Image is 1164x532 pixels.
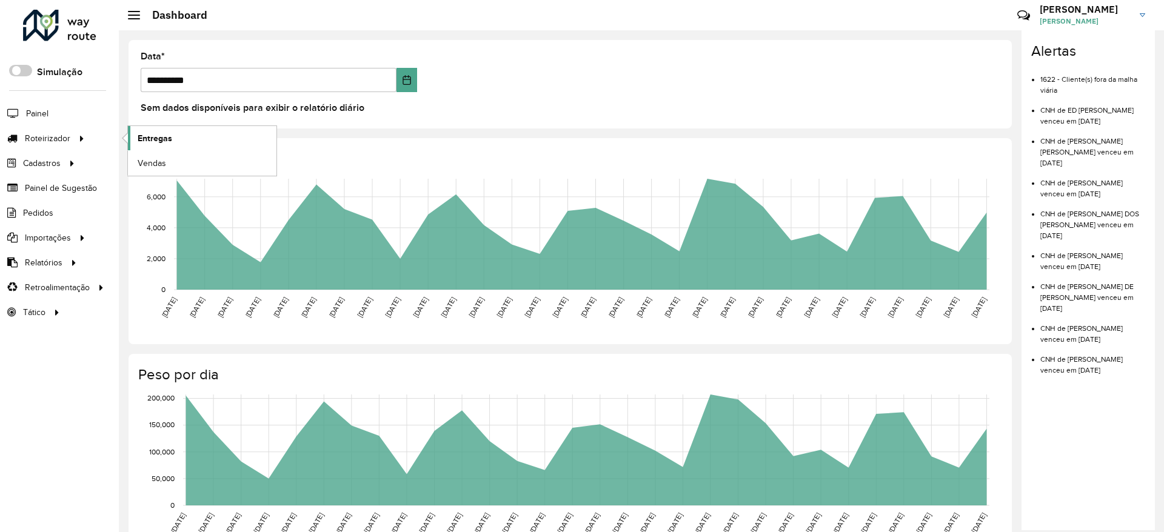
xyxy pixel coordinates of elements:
[140,8,207,22] h2: Dashboard
[138,132,172,145] span: Entregas
[170,501,175,509] text: 0
[299,295,317,318] text: [DATE]
[25,256,62,269] span: Relatórios
[1040,199,1145,241] li: CNH de [PERSON_NAME] DOS [PERSON_NAME] venceu em [DATE]
[147,192,166,200] text: 6,000
[1040,272,1145,314] li: CNH de [PERSON_NAME] DE [PERSON_NAME] venceu em [DATE]
[607,295,624,318] text: [DATE]
[1040,168,1145,199] li: CNH de [PERSON_NAME] venceu em [DATE]
[37,65,82,79] label: Simulação
[774,295,792,318] text: [DATE]
[831,295,848,318] text: [DATE]
[872,4,999,36] div: Críticas? Dúvidas? Elogios? Sugestões? Entre em contato conosco!
[141,101,364,115] label: Sem dados disponíveis para exibir o relatório diário
[149,421,175,428] text: 150,000
[147,224,166,231] text: 4,000
[579,295,597,318] text: [DATE]
[914,295,932,318] text: [DATE]
[663,295,680,318] text: [DATE]
[384,295,401,318] text: [DATE]
[128,151,276,175] a: Vendas
[1031,42,1145,60] h4: Alertas
[1040,127,1145,168] li: CNH de [PERSON_NAME] [PERSON_NAME] venceu em [DATE]
[718,295,736,318] text: [DATE]
[467,295,485,318] text: [DATE]
[138,157,166,170] span: Vendas
[802,295,820,318] text: [DATE]
[25,231,71,244] span: Importações
[25,182,97,195] span: Painel de Sugestão
[272,295,289,318] text: [DATE]
[396,68,418,92] button: Choose Date
[23,157,61,170] span: Cadastros
[1040,96,1145,127] li: CNH de ED [PERSON_NAME] venceu em [DATE]
[152,474,175,482] text: 50,000
[138,150,1000,168] h4: Capacidade por dia
[327,295,345,318] text: [DATE]
[495,295,513,318] text: [DATE]
[691,295,708,318] text: [DATE]
[1040,314,1145,345] li: CNH de [PERSON_NAME] venceu em [DATE]
[1011,2,1037,28] a: Contato Rápido
[356,295,373,318] text: [DATE]
[412,295,429,318] text: [DATE]
[1040,16,1131,27] span: [PERSON_NAME]
[1040,65,1145,96] li: 1622 - Cliente(s) fora da malha viária
[1040,241,1145,272] li: CNH de [PERSON_NAME] venceu em [DATE]
[128,126,276,150] a: Entregas
[970,295,988,318] text: [DATE]
[161,285,166,293] text: 0
[858,295,876,318] text: [DATE]
[188,295,206,318] text: [DATE]
[1040,345,1145,376] li: CNH de [PERSON_NAME] venceu em [DATE]
[26,107,48,120] span: Painel
[886,295,904,318] text: [DATE]
[635,295,652,318] text: [DATE]
[244,295,261,318] text: [DATE]
[23,306,45,319] span: Tático
[147,394,175,402] text: 200,000
[25,281,90,294] span: Retroalimentação
[942,295,960,318] text: [DATE]
[25,132,70,145] span: Roteirizador
[551,295,569,318] text: [DATE]
[23,207,53,219] span: Pedidos
[138,366,1000,384] h4: Peso por dia
[141,49,165,64] label: Data
[440,295,457,318] text: [DATE]
[523,295,541,318] text: [DATE]
[216,295,233,318] text: [DATE]
[160,295,178,318] text: [DATE]
[1040,4,1131,15] h3: [PERSON_NAME]
[149,447,175,455] text: 100,000
[147,254,166,262] text: 2,000
[746,295,764,318] text: [DATE]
